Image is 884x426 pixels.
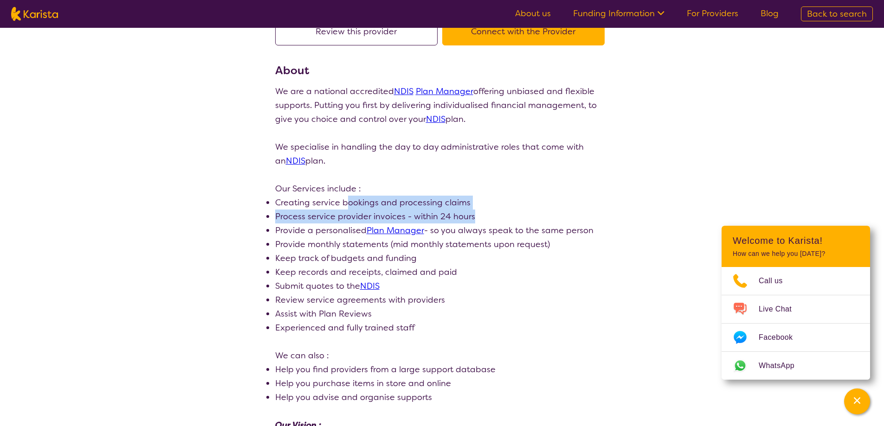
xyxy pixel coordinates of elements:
[442,26,609,37] a: Connect with the Provider
[275,307,609,321] li: Assist with Plan Reviews
[275,84,609,126] p: We are a national accredited offering unbiased and flexible supports. Putting you first by delive...
[573,8,665,19] a: Funding Information
[722,352,870,380] a: Web link opens in a new tab.
[275,26,442,37] a: Review this provider
[801,6,873,21] a: Back to search
[426,114,445,125] a: NDIS
[442,18,605,45] button: Connect with the Provider
[275,349,609,362] p: We can also :
[275,237,609,251] li: Provide monthly statements (mid monthly statements upon request)
[733,235,859,246] h2: Welcome to Karista!
[759,274,794,288] span: Call us
[733,250,859,258] p: How can we help you [DATE]?
[416,86,473,97] a: Plan Manager
[275,140,609,168] p: We specialise in handling the day to day administrative roles that come with an plan.
[275,210,609,223] li: Process service provider invoices - within 24 hours
[275,293,609,307] li: Review service agreements with providers
[275,182,609,196] p: Our Services include :
[275,62,609,79] h3: About
[515,8,551,19] a: About us
[759,331,804,344] span: Facebook
[807,8,867,19] span: Back to search
[722,267,870,380] ul: Choose channel
[394,86,413,97] a: NDIS
[275,18,438,45] button: Review this provider
[275,321,609,335] li: Experienced and fully trained staff
[761,8,779,19] a: Blog
[275,265,609,279] li: Keep records and receipts, claimed and paid
[844,388,870,414] button: Channel Menu
[275,223,609,237] li: Provide a personalised - so you always speak to the same person
[360,280,380,292] a: NDIS
[759,359,806,373] span: WhatsApp
[11,7,58,21] img: Karista logo
[275,376,609,390] li: Help you purchase items in store and online
[275,196,609,210] li: Creating service bookings and processing claims
[687,8,738,19] a: For Providers
[722,226,870,380] div: Channel Menu
[275,251,609,265] li: Keep track of budgets and funding
[759,302,803,316] span: Live Chat
[275,390,609,404] li: Help you advise and organise supports
[367,225,424,236] a: Plan Manager
[275,362,609,376] li: Help you find providers from a large support database
[286,155,305,166] a: NDIS
[275,279,609,293] li: Submit quotes to the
